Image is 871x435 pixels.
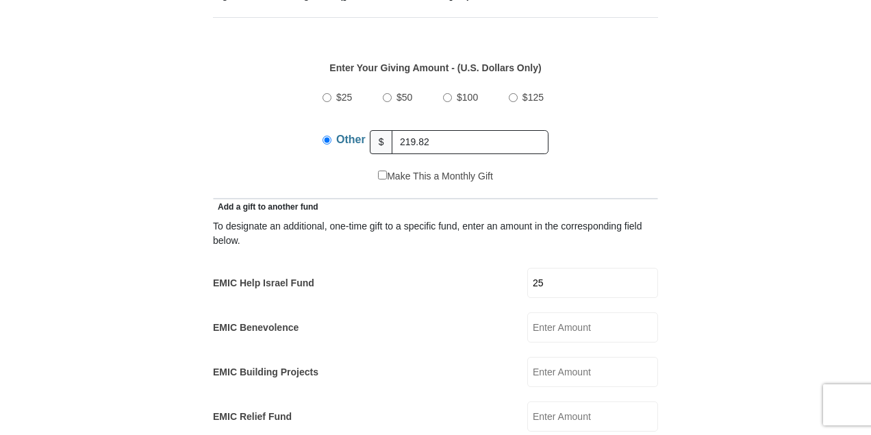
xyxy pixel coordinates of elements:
input: Make This a Monthly Gift [378,171,387,179]
span: Other [336,134,366,145]
strong: Enter Your Giving Amount - (U.S. Dollars Only) [329,62,541,73]
input: Enter Amount [527,357,658,387]
span: $50 [396,92,412,103]
label: EMIC Help Israel Fund [213,276,314,290]
span: $100 [457,92,478,103]
span: Add a gift to another fund [213,202,318,212]
label: EMIC Relief Fund [213,410,292,424]
label: EMIC Benevolence [213,321,299,335]
div: To designate an additional, one-time gift to a specific fund, enter an amount in the correspondin... [213,219,658,248]
input: Other Amount [392,130,548,154]
input: Enter Amount [527,401,658,432]
input: Enter Amount [527,268,658,298]
span: $125 [522,92,544,103]
input: Enter Amount [527,312,658,343]
span: $ [370,130,393,154]
span: $25 [336,92,352,103]
label: Make This a Monthly Gift [378,169,493,184]
label: EMIC Building Projects [213,365,318,380]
